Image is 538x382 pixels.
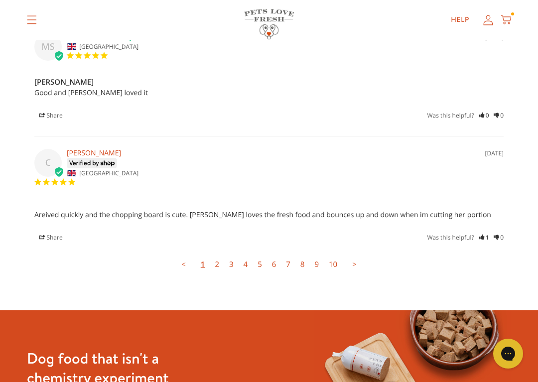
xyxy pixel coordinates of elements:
span: [GEOGRAPHIC_DATA] [79,42,138,51]
p: Areived quickly and the chopping board is cute. [PERSON_NAME] loves the fresh food and bounces up... [34,210,504,220]
a: Page 8 [295,255,310,274]
i: 0 [479,111,489,121]
a: Rate review as helpful [479,233,489,242]
p: Good and [PERSON_NAME] loved it [34,88,504,98]
ul: Reviews Pagination [34,257,504,271]
a: Rate review as not helpful [494,233,504,242]
a: Page 2 [210,255,224,274]
a: Page 7 [281,255,295,274]
a: Page 3 [224,255,239,274]
img: United Kingdom [67,170,76,176]
span: Share [34,232,68,243]
i: 0 [494,233,504,243]
a: Rate review as helpful [479,111,489,120]
img: Pets Love Fresh [244,9,294,39]
i: 1 [479,233,489,243]
div: C [34,149,62,177]
strong: [PERSON_NAME] [67,148,121,158]
img: United Kingdom [67,43,76,50]
a: Help [443,10,477,30]
div: [DATE] [485,149,504,158]
a: Rate review as not helpful [494,111,504,120]
span: 5-Star Rating Review [33,178,76,187]
a: Page 4 [239,255,253,274]
div: MS [34,33,62,61]
h3: [PERSON_NAME] [34,76,504,88]
span: [GEOGRAPHIC_DATA] [79,169,138,177]
a: Page 1 [196,255,210,274]
div: Was this helpful? [427,233,504,243]
summary: Translation missing: en.sections.header.menu [19,7,45,32]
span: 5-Star Rating Review [66,51,108,60]
a: Page 9 [309,255,324,274]
a: Page 6 [267,255,281,274]
a: Page 10 [324,255,342,274]
i: 0 [494,111,504,121]
div: Was this helpful? [427,111,504,121]
span: Share [34,110,68,121]
a: Next page [347,255,362,274]
a: Page 5 [253,255,267,274]
iframe: Gorgias live chat messenger [488,335,528,372]
img: SVG verified by SHOP [67,158,117,168]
